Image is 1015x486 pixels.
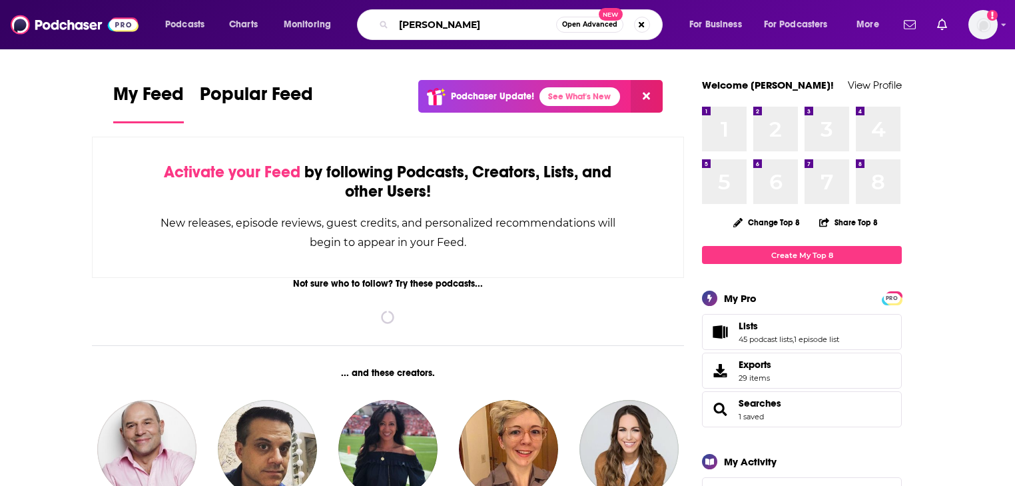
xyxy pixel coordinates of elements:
span: Exports [739,359,771,371]
button: open menu [156,14,222,35]
input: Search podcasts, credits, & more... [394,14,556,35]
button: open menu [755,14,847,35]
span: 29 items [739,373,771,383]
div: Search podcasts, credits, & more... [370,9,675,40]
button: Open AdvancedNew [556,17,623,33]
span: My Feed [113,83,184,113]
div: New releases, episode reviews, guest credits, and personalized recommendations will begin to appe... [159,213,617,252]
button: open menu [680,14,759,35]
span: New [599,8,623,21]
a: 1 episode list [794,335,839,344]
span: Podcasts [165,15,204,34]
a: Charts [220,14,266,35]
span: Logged in as ereardon [968,10,998,39]
a: Exports [702,353,902,389]
button: open menu [847,14,896,35]
a: Show notifications dropdown [898,13,921,36]
div: ... and these creators. [92,367,684,379]
div: My Pro [724,292,757,305]
div: My Activity [724,455,777,468]
span: Searches [702,391,902,427]
button: Change Top 8 [725,214,808,231]
button: Show profile menu [968,10,998,39]
a: Lists [707,323,733,341]
span: More [856,15,879,34]
a: Show notifications dropdown [932,13,952,36]
div: Not sure who to follow? Try these podcasts... [92,278,684,289]
p: Podchaser Update! [451,91,534,102]
a: Searches [707,400,733,419]
a: View Profile [848,79,902,91]
span: For Business [689,15,742,34]
a: My Feed [113,83,184,123]
span: Monitoring [284,15,331,34]
a: Lists [739,320,839,332]
span: PRO [884,293,900,303]
a: Welcome [PERSON_NAME]! [702,79,834,91]
img: Podchaser - Follow, Share and Rate Podcasts [11,12,139,37]
button: Share Top 8 [819,209,878,235]
svg: Add a profile image [987,10,998,21]
span: Exports [707,361,733,380]
span: Open Advanced [562,21,617,28]
span: Activate your Feed [164,162,300,182]
a: Popular Feed [200,83,313,123]
a: See What's New [539,87,620,106]
span: Lists [739,320,758,332]
span: Popular Feed [200,83,313,113]
a: 45 podcast lists [739,335,793,344]
span: Lists [702,314,902,350]
span: For Podcasters [764,15,828,34]
div: by following Podcasts, Creators, Lists, and other Users! [159,163,617,201]
a: Searches [739,397,781,409]
a: 1 saved [739,412,764,421]
span: , [793,335,794,344]
a: Create My Top 8 [702,246,902,264]
button: open menu [274,14,348,35]
span: Charts [229,15,258,34]
img: User Profile [968,10,998,39]
a: PRO [884,293,900,303]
